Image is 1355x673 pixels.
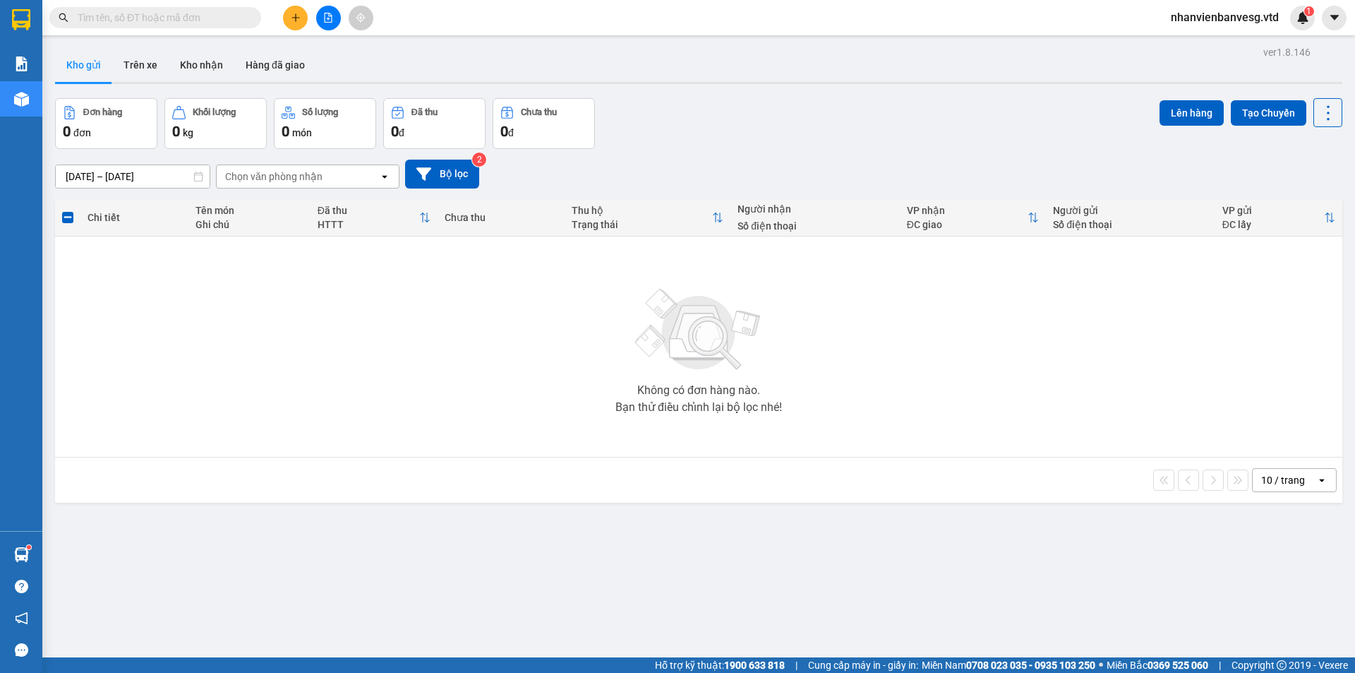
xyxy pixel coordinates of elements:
button: Bộ lọc [405,160,479,189]
span: đ [508,127,514,138]
img: svg+xml;base64,PHN2ZyBjbGFzcz0ibGlzdC1wbHVnX19zdmciIHhtbG5zPSJodHRwOi8vd3d3LnczLm9yZy8yMDAwL3N2Zy... [628,280,769,379]
th: Toggle SortBy [565,199,730,237]
div: 10 / trang [1261,473,1305,487]
div: Bạn thử điều chỉnh lại bộ lọc nhé! [615,402,782,413]
button: Kho nhận [169,48,234,82]
button: Chưa thu0đ [493,98,595,149]
span: file-add [323,13,333,23]
div: HTTT [318,219,419,230]
span: aim [356,13,366,23]
span: 1 [1306,6,1311,16]
img: solution-icon [14,56,29,71]
span: copyright [1277,660,1287,670]
span: Cung cấp máy in - giấy in: [808,657,918,673]
div: Ghi chú [195,219,303,230]
span: món [292,127,312,138]
span: 0 [391,123,399,140]
span: đ [399,127,404,138]
span: | [795,657,797,673]
span: đơn [73,127,91,138]
span: 0 [500,123,508,140]
span: 0 [282,123,289,140]
button: Hàng đã giao [234,48,316,82]
img: logo-vxr [12,9,30,30]
span: 0 [63,123,71,140]
button: Khối lượng0kg [164,98,267,149]
span: plus [291,13,301,23]
button: Đã thu0đ [383,98,486,149]
div: Đơn hàng [83,107,122,117]
th: Toggle SortBy [311,199,438,237]
sup: 1 [1304,6,1314,16]
strong: 1900 633 818 [724,660,785,671]
strong: 0708 023 035 - 0935 103 250 [966,660,1095,671]
sup: 2 [472,153,486,167]
img: warehouse-icon [14,547,29,562]
div: ĐC giao [907,219,1028,230]
input: Select a date range. [56,165,210,188]
div: Đã thu [411,107,438,117]
span: search [59,13,68,23]
button: file-add [316,6,341,30]
span: Hỗ trợ kỹ thuật: [655,657,785,673]
span: nhanvienbanvesg.vtd [1160,8,1290,26]
span: question-circle [15,580,28,593]
span: Miền Nam [922,657,1095,673]
div: Chọn văn phòng nhận [225,169,323,184]
button: Lên hàng [1160,100,1224,126]
input: Tìm tên, số ĐT hoặc mã đơn [78,10,244,25]
button: Kho gửi [55,48,112,82]
span: ⚪️ [1099,662,1103,668]
span: Miền Bắc [1107,657,1208,673]
div: VP nhận [907,205,1028,216]
img: icon-new-feature [1296,11,1309,24]
button: Đơn hàng0đơn [55,98,157,149]
button: aim [349,6,373,30]
th: Toggle SortBy [1215,199,1342,237]
div: Người gửi [1053,205,1208,216]
strong: 0369 525 060 [1148,660,1208,671]
div: Chưa thu [521,107,557,117]
div: Không có đơn hàng nào. [637,385,760,396]
button: Tạo Chuyến [1231,100,1306,126]
div: Tên món [195,205,303,216]
button: Số lượng0món [274,98,376,149]
div: ĐC lấy [1222,219,1324,230]
div: Khối lượng [193,107,236,117]
div: Chưa thu [445,212,558,223]
div: Trạng thái [572,219,712,230]
img: warehouse-icon [14,92,29,107]
span: notification [15,612,28,625]
svg: open [1316,475,1327,486]
span: message [15,643,28,657]
button: caret-down [1322,6,1347,30]
div: Số điện thoại [1053,219,1208,230]
div: Đã thu [318,205,419,216]
button: Trên xe [112,48,169,82]
div: Người nhận [737,203,892,215]
div: Thu hộ [572,205,712,216]
th: Toggle SortBy [900,199,1047,237]
div: VP gửi [1222,205,1324,216]
span: | [1219,657,1221,673]
div: Số lượng [302,107,338,117]
button: plus [283,6,308,30]
div: ver 1.8.146 [1263,44,1311,60]
sup: 1 [27,545,31,549]
span: caret-down [1328,11,1341,24]
svg: open [379,171,390,182]
div: Số điện thoại [737,220,892,232]
span: 0 [172,123,180,140]
div: Chi tiết [88,212,181,223]
span: kg [183,127,193,138]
